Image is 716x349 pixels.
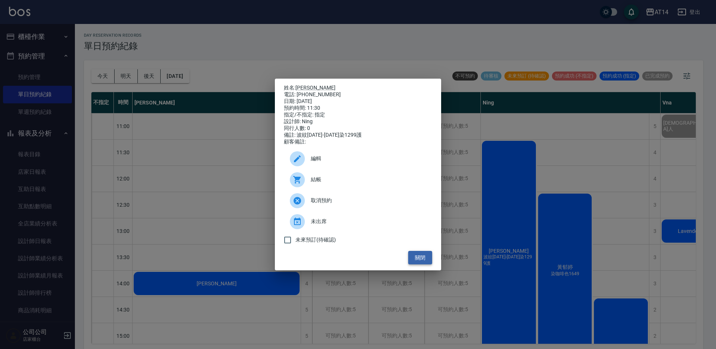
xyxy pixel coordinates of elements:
div: 預約時間: 11:30 [284,105,432,112]
div: 編輯 [284,148,432,169]
div: 設計師: Ning [284,118,432,125]
div: 取消預約 [284,190,432,211]
span: 未來預訂(待確認) [295,236,336,244]
div: 備註: 波紋[DATE]-[DATE]染1299護 [284,132,432,139]
span: 取消預約 [311,197,426,204]
p: 姓名: [284,85,432,91]
span: 未出席 [311,218,426,225]
div: 電話: [PHONE_NUMBER] [284,91,432,98]
div: 未出席 [284,211,432,232]
div: 顧客備註: [284,139,432,145]
span: 編輯 [311,155,426,163]
span: 結帳 [311,176,426,183]
a: [PERSON_NAME] [295,85,336,91]
button: 關閉 [408,251,432,265]
div: 同行人數: 0 [284,125,432,132]
div: 日期: [DATE] [284,98,432,105]
a: 結帳 [284,169,432,190]
div: 指定/不指定: 指定 [284,112,432,118]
